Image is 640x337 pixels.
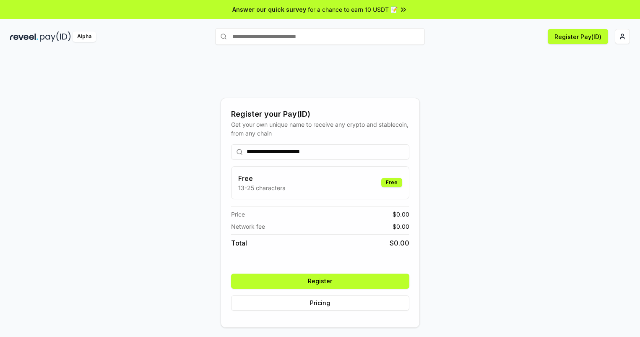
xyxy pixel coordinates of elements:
[231,295,409,311] button: Pricing
[238,183,285,192] p: 13-25 characters
[548,29,608,44] button: Register Pay(ID)
[231,120,409,138] div: Get your own unique name to receive any crypto and stablecoin, from any chain
[231,210,245,219] span: Price
[231,108,409,120] div: Register your Pay(ID)
[238,173,285,183] h3: Free
[73,31,96,42] div: Alpha
[308,5,398,14] span: for a chance to earn 10 USDT 📝
[393,210,409,219] span: $ 0.00
[10,31,38,42] img: reveel_dark
[390,238,409,248] span: $ 0.00
[231,274,409,289] button: Register
[231,238,247,248] span: Total
[232,5,306,14] span: Answer our quick survey
[393,222,409,231] span: $ 0.00
[231,222,265,231] span: Network fee
[381,178,402,187] div: Free
[40,31,71,42] img: pay_id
